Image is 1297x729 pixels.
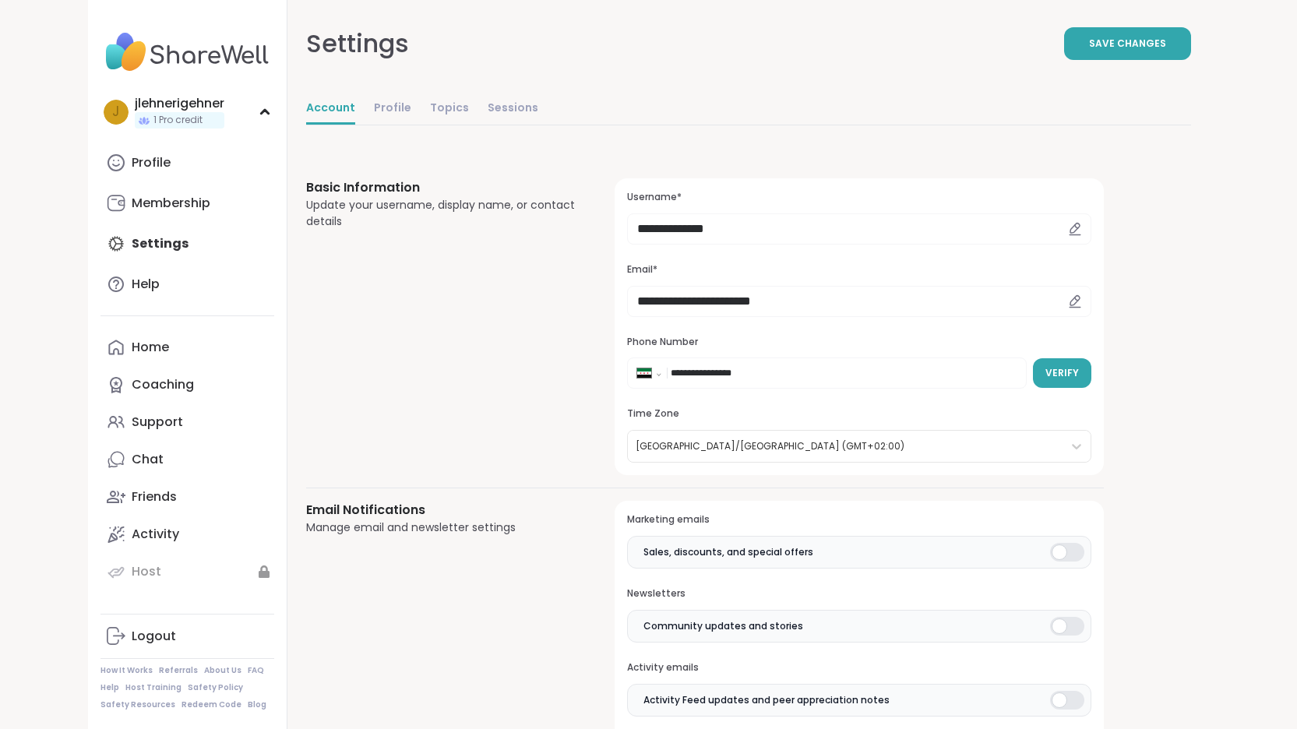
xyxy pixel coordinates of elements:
span: Save Changes [1089,37,1166,51]
div: Coaching [132,376,194,393]
a: Referrals [159,665,198,676]
div: Settings [306,25,409,62]
a: Friends [100,478,274,516]
div: Profile [132,154,171,171]
div: Membership [132,195,210,212]
a: Safety Policy [188,682,243,693]
h3: Marketing emails [627,513,1091,526]
a: Support [100,403,274,441]
a: How It Works [100,665,153,676]
h3: Activity emails [627,661,1091,674]
a: Coaching [100,366,274,403]
a: About Us [204,665,241,676]
a: Help [100,266,274,303]
h3: Phone Number [627,336,1091,349]
span: 1 Pro credit [153,114,203,127]
span: Sales, discounts, and special offers [643,545,813,559]
img: ShareWell Nav Logo [100,25,274,79]
a: Activity [100,516,274,553]
button: Save Changes [1064,27,1191,60]
a: Chat [100,441,274,478]
a: Topics [430,93,469,125]
h3: Email* [627,263,1091,276]
h3: Basic Information [306,178,578,197]
span: Activity Feed updates and peer appreciation notes [643,693,890,707]
a: Host Training [125,682,182,693]
a: Home [100,329,274,366]
a: Safety Resources [100,699,175,710]
h3: Newsletters [627,587,1091,600]
div: Host [132,563,161,580]
a: Profile [100,144,274,181]
h3: Time Zone [627,407,1091,421]
div: Manage email and newsletter settings [306,519,578,536]
div: Support [132,414,183,431]
a: Profile [374,93,411,125]
div: Friends [132,488,177,505]
a: Help [100,682,119,693]
h3: Username* [627,191,1091,204]
div: Update your username, display name, or contact details [306,197,578,230]
a: Redeem Code [182,699,241,710]
div: Activity [132,526,179,543]
button: Verify [1033,358,1091,388]
span: Community updates and stories [643,619,803,633]
div: Logout [132,628,176,645]
a: Sessions [488,93,538,125]
a: Blog [248,699,266,710]
a: Host [100,553,274,590]
div: Help [132,276,160,293]
div: jlehnerigehner [135,95,224,112]
div: Chat [132,451,164,468]
a: Account [306,93,355,125]
span: j [112,102,119,122]
a: Membership [100,185,274,222]
a: Logout [100,618,274,655]
span: Verify [1045,366,1079,380]
h3: Email Notifications [306,501,578,519]
div: Home [132,339,169,356]
a: FAQ [248,665,264,676]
